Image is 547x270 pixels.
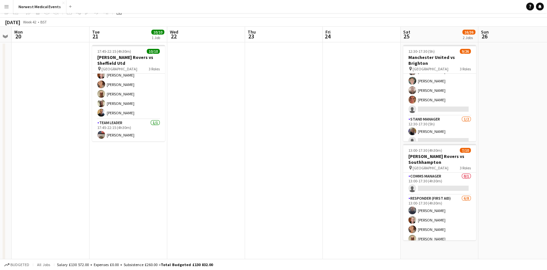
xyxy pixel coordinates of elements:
[403,29,410,35] span: Sat
[462,30,475,35] span: 16/36
[161,262,213,267] span: Total Budgeted £130 832.00
[403,144,476,240] app-job-card: 13:00-17:30 (4h30m)7/10[PERSON_NAME] Rovers vs Southhampton [GEOGRAPHIC_DATA]3 RolesComms Manager...
[170,29,178,35] span: Wed
[152,35,164,40] div: 1 Job
[10,263,29,267] span: Budgeted
[403,56,476,116] app-card-role: Senior Responder (FREC 4 or Above)1A4/512:30-17:30 (5h)[PERSON_NAME][PERSON_NAME][PERSON_NAME][PE...
[169,33,178,40] span: 22
[481,29,489,35] span: Sun
[91,33,100,40] span: 21
[403,153,476,165] h3: [PERSON_NAME] Rovers vs Southhampton
[247,33,256,40] span: 23
[413,66,448,71] span: [GEOGRAPHIC_DATA]
[460,66,471,71] span: 3 Roles
[324,33,331,40] span: 24
[151,30,164,35] span: 10/10
[149,66,160,71] span: 3 Roles
[402,33,410,40] span: 25
[36,262,51,267] span: All jobs
[403,45,476,141] app-job-card: 12:30-17:30 (5h)9/26Manchester United vs Brighton [GEOGRAPHIC_DATA]3 Roles Senior Responder (FREC...
[3,261,30,268] button: Budgeted
[248,29,256,35] span: Thu
[21,20,38,24] span: Week 42
[92,29,100,35] span: Tue
[403,116,476,147] app-card-role: Stand Manager1/212:30-17:30 (5h)[PERSON_NAME]
[5,19,20,25] div: [DATE]
[57,262,213,267] div: Salary £130 572.00 + Expenses £0.00 + Subsistence £260.00 =
[92,119,165,141] app-card-role: Team Leader1/117:45-22:15 (4h30m)[PERSON_NAME]
[460,165,471,170] span: 3 Roles
[413,165,448,170] span: [GEOGRAPHIC_DATA]
[13,0,66,13] button: Norwest Medical Events
[147,49,160,54] span: 10/10
[460,49,471,54] span: 9/26
[102,66,137,71] span: [GEOGRAPHIC_DATA]
[460,148,471,153] span: 7/10
[403,54,476,66] h3: Manchester United vs Brighton
[92,45,165,141] app-job-card: 17:45-22:15 (4h30m)10/10[PERSON_NAME] Rovers vs Sheffield Utd [GEOGRAPHIC_DATA]3 Roles[PERSON_NAM...
[13,33,23,40] span: 20
[408,49,435,54] span: 12:30-17:30 (5h)
[92,31,165,119] app-card-role: [PERSON_NAME][PERSON_NAME][PERSON_NAME][PERSON_NAME][PERSON_NAME][PERSON_NAME][PERSON_NAME][PERSO...
[325,29,331,35] span: Fri
[92,54,165,66] h3: [PERSON_NAME] Rovers vs Sheffield Utd
[40,20,47,24] div: BST
[480,33,489,40] span: 26
[463,35,475,40] div: 2 Jobs
[97,49,131,54] span: 17:45-22:15 (4h30m)
[14,29,23,35] span: Mon
[408,148,442,153] span: 13:00-17:30 (4h30m)
[403,173,476,195] app-card-role: Comms Manager0/113:00-17:30 (4h30m)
